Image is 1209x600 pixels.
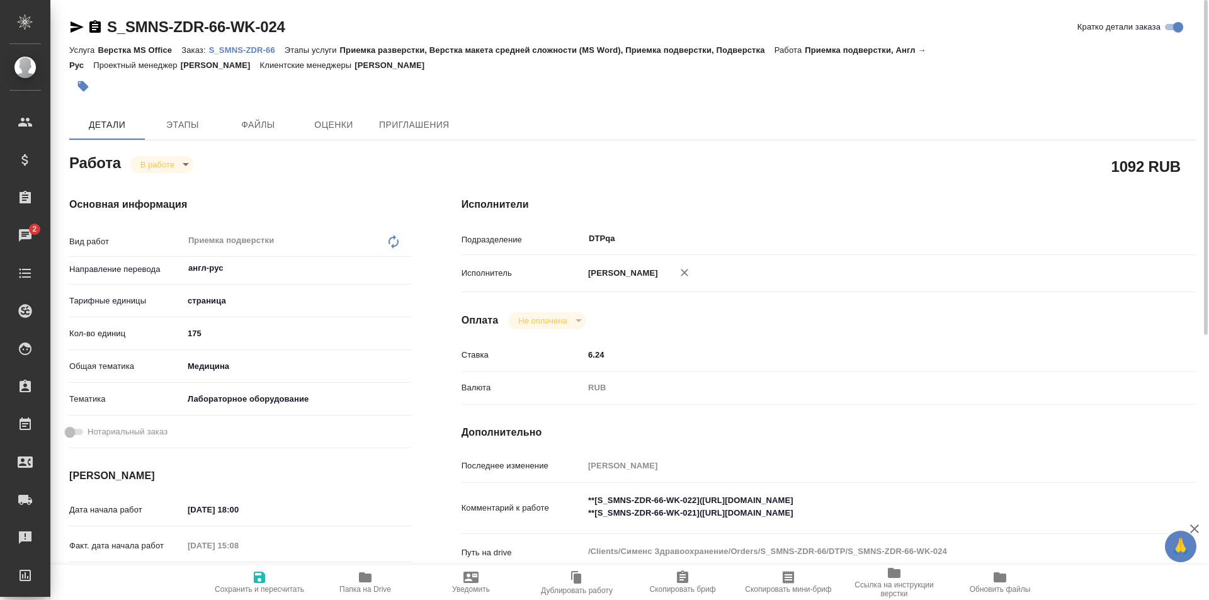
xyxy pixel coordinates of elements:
span: Этапы [152,117,213,133]
span: Детали [77,117,137,133]
span: Кратко детали заказа [1077,21,1161,33]
span: Сохранить и пересчитать [215,585,304,594]
p: Дата начала работ [69,504,183,516]
button: Уведомить [418,565,524,600]
p: Подразделение [462,234,584,246]
span: Нотариальный заказ [88,426,167,438]
p: Последнее изменение [462,460,584,472]
button: Скопировать мини-бриф [735,565,841,600]
p: Тематика [69,393,183,405]
div: Лабораторное оборудование [183,388,411,410]
span: Ссылка на инструкции верстки [849,580,939,598]
button: Добавить тэг [69,72,97,100]
input: ✎ Введи что-нибудь [183,501,293,519]
button: Скопировать ссылку [88,20,103,35]
h2: 1092 RUB [1111,156,1181,177]
a: S_SMNS-ZDR-66-WK-024 [107,18,285,35]
p: Проектный менеджер [93,60,180,70]
p: Тарифные единицы [69,295,183,307]
div: В работе [130,156,193,173]
span: Скопировать бриф [649,585,715,594]
p: Клиентские менеджеры [260,60,355,70]
a: S_SMNS-ZDR-66 [209,44,285,55]
p: Услуга [69,45,98,55]
p: S_SMNS-ZDR-66 [209,45,285,55]
h4: Дополнительно [462,425,1195,440]
span: Обновить файлы [970,585,1031,594]
h4: [PERSON_NAME] [69,468,411,484]
button: Ссылка на инструкции верстки [841,565,947,600]
p: Приемка разверстки, Верстка макета средней сложности (MS Word), Приемка подверстки, Подверстка [340,45,775,55]
p: [PERSON_NAME] [181,60,260,70]
button: Не оплачена [514,315,570,326]
span: 🙏 [1170,533,1191,560]
button: Папка на Drive [312,565,418,600]
div: RUB [584,377,1134,399]
span: Скопировать мини-бриф [745,585,831,594]
div: В работе [508,312,586,329]
span: 2 [25,223,44,235]
button: Сохранить и пересчитать [207,565,312,600]
p: Ставка [462,349,584,361]
textarea: **[S_SMNS-ZDR-66-WK-022]([URL][DOMAIN_NAME] **[S_SMNS-ZDR-66-WK-021]([URL][DOMAIN_NAME] [584,490,1134,524]
button: Дублировать работу [524,565,630,600]
p: Валюта [462,382,584,394]
input: ✎ Введи что-нибудь [584,346,1134,364]
h4: Исполнители [462,197,1195,212]
p: Путь на drive [462,546,584,559]
p: [PERSON_NAME] [584,267,658,280]
button: Удалить исполнителя [671,259,698,286]
button: Скопировать бриф [630,565,735,600]
span: Уведомить [452,585,490,594]
h2: Работа [69,150,121,173]
div: Медицина [183,356,411,377]
input: ✎ Введи что-нибудь [183,324,411,342]
p: [PERSON_NAME] [355,60,434,70]
input: Пустое поле [183,536,293,555]
textarea: /Clients/Сименс Здравоохранение/Orders/S_SMNS-ZDR-66/DTP/S_SMNS-ZDR-66-WK-024 [584,541,1134,562]
p: Направление перевода [69,263,183,276]
button: Обновить файлы [947,565,1053,600]
span: Оценки [304,117,364,133]
button: В работе [137,159,178,170]
span: Приглашения [379,117,450,133]
p: Верстка MS Office [98,45,181,55]
h4: Основная информация [69,197,411,212]
div: страница [183,290,411,312]
p: Заказ: [181,45,208,55]
input: Пустое поле [584,456,1134,475]
button: Open [1127,237,1130,240]
span: Папка на Drive [339,585,391,594]
button: Скопировать ссылку для ЯМессенджера [69,20,84,35]
button: 🙏 [1165,531,1196,562]
p: Этапы услуги [285,45,340,55]
span: Дублировать работу [541,586,613,595]
button: Open [404,267,407,269]
h4: Оплата [462,313,499,328]
span: Файлы [228,117,288,133]
p: Кол-во единиц [69,327,183,340]
p: Комментарий к работе [462,502,584,514]
p: Общая тематика [69,360,183,373]
a: 2 [3,220,47,251]
p: Вид работ [69,235,183,248]
p: Работа [775,45,805,55]
p: Исполнитель [462,267,584,280]
p: Факт. дата начала работ [69,540,183,552]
